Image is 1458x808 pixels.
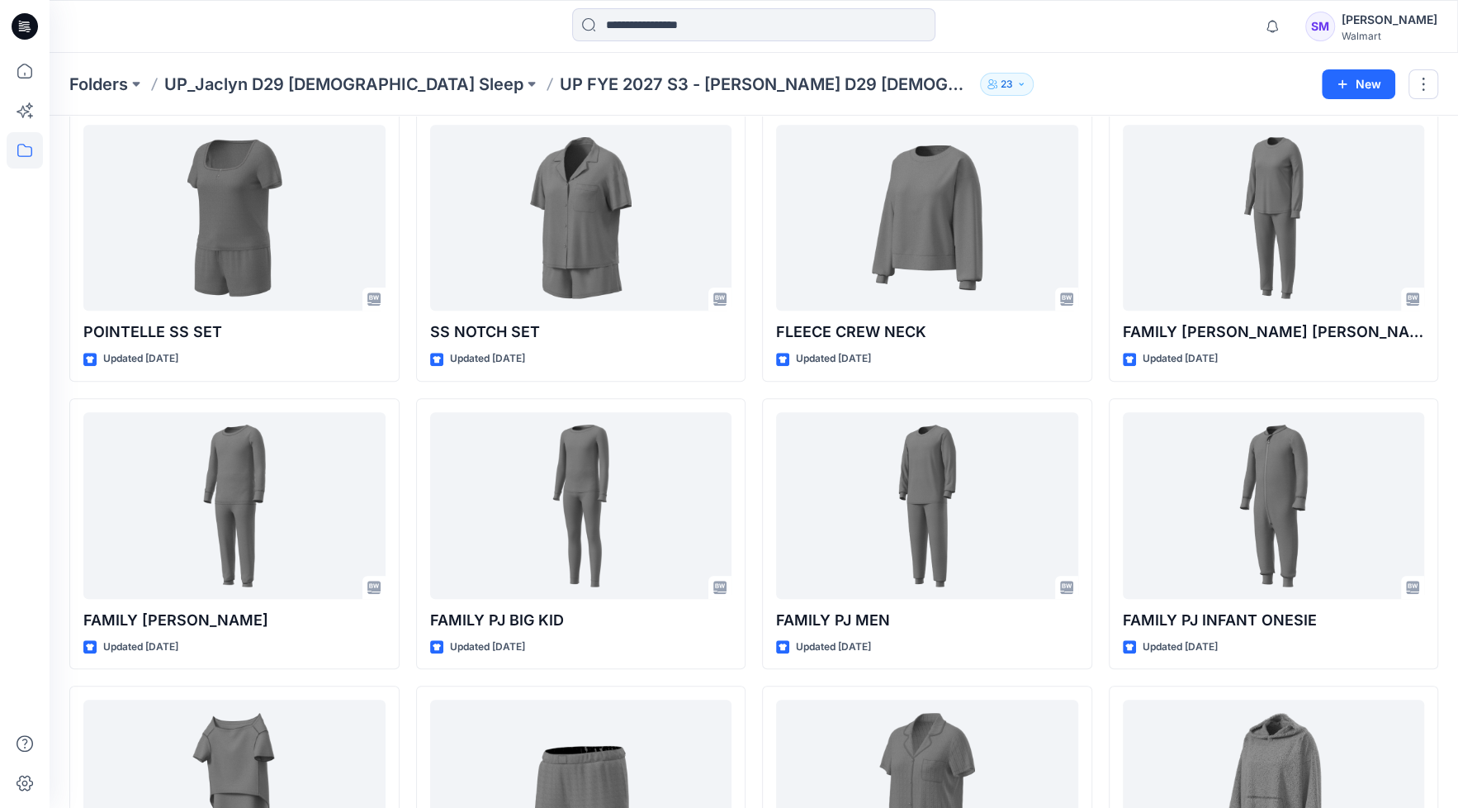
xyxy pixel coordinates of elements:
[796,350,871,368] p: Updated [DATE]
[1123,609,1425,632] p: FAMILY PJ INFANT ONESIE
[1001,75,1013,93] p: 23
[776,412,1078,599] a: FAMILY PJ MEN
[164,73,523,96] a: UP_Jaclyn D29 [DEMOGRAPHIC_DATA] Sleep
[430,609,732,632] p: FAMILY PJ BIG KID
[1342,30,1437,42] div: Walmart
[1123,125,1425,311] a: FAMILY PJ MISSY
[1143,639,1218,656] p: Updated [DATE]
[1342,10,1437,30] div: [PERSON_NAME]
[1305,12,1335,41] div: SM
[1123,412,1425,599] a: FAMILY PJ INFANT ONESIE
[83,609,386,632] p: FAMILY [PERSON_NAME]
[430,412,732,599] a: FAMILY PJ BIG KID
[1322,69,1395,99] button: New
[103,639,178,656] p: Updated [DATE]
[69,73,128,96] a: Folders
[430,125,732,311] a: SS NOTCH SET
[83,321,386,344] p: POINTELLE SS SET
[1143,350,1218,368] p: Updated [DATE]
[83,125,386,311] a: POINTELLE SS SET
[796,639,871,656] p: Updated [DATE]
[103,350,178,368] p: Updated [DATE]
[776,125,1078,311] a: FLEECE CREW NECK
[980,73,1034,96] button: 23
[776,609,1078,632] p: FAMILY PJ MEN
[450,350,525,368] p: Updated [DATE]
[430,321,732,344] p: SS NOTCH SET
[83,412,386,599] a: FAMILY PJ TODDLER
[560,73,973,96] p: UP FYE 2027 S3 - [PERSON_NAME] D29 [DEMOGRAPHIC_DATA] Sleepwear
[450,639,525,656] p: Updated [DATE]
[776,321,1078,344] p: FLEECE CREW NECK
[1123,321,1425,344] p: FAMILY [PERSON_NAME] [PERSON_NAME]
